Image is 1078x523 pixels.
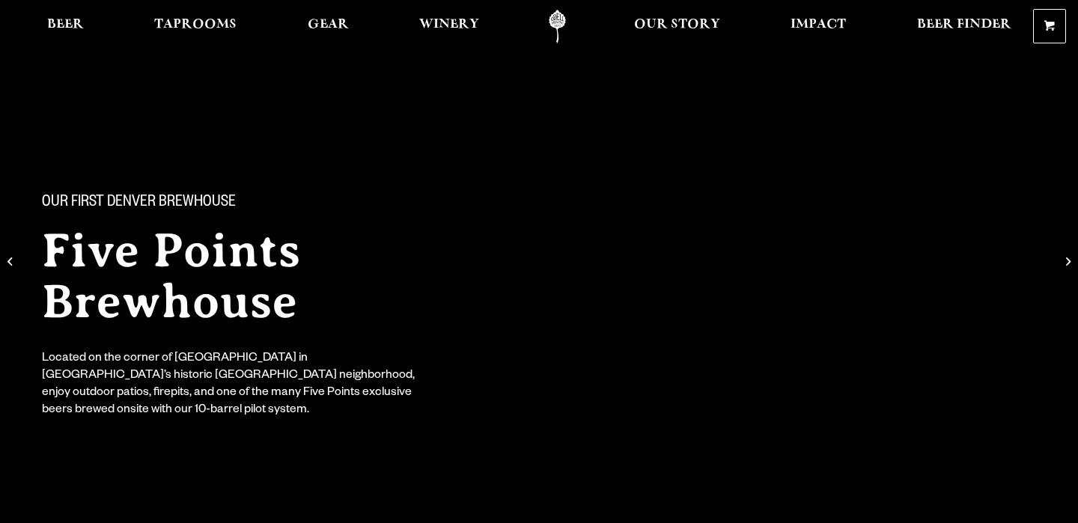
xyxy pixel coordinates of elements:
h2: Five Points Brewhouse [42,225,509,327]
a: Winery [409,10,489,43]
a: Taprooms [144,10,246,43]
a: Beer [37,10,94,43]
span: Beer [47,19,84,31]
span: Impact [791,19,846,31]
a: Beer Finder [907,10,1021,43]
span: Gear [308,19,349,31]
a: Gear [298,10,359,43]
a: Impact [781,10,856,43]
span: Taprooms [154,19,237,31]
a: Odell Home [529,10,585,43]
span: Our First Denver Brewhouse [42,194,236,213]
a: Our Story [624,10,730,43]
div: Located on the corner of [GEOGRAPHIC_DATA] in [GEOGRAPHIC_DATA]’s historic [GEOGRAPHIC_DATA] neig... [42,351,425,420]
span: Our Story [634,19,720,31]
span: Winery [419,19,479,31]
span: Beer Finder [917,19,1011,31]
